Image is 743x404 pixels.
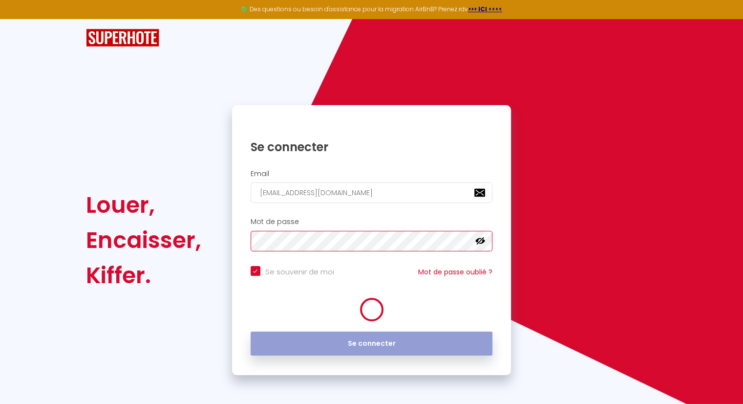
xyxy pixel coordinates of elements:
input: Ton Email [251,182,493,203]
h1: Se connecter [251,139,493,155]
div: Louer, [86,187,201,223]
div: Kiffer. [86,258,201,293]
h2: Email [251,170,493,178]
div: Encaisser, [86,223,201,258]
button: Se connecter [251,332,493,356]
a: Mot de passe oublié ? [418,267,492,277]
h2: Mot de passe [251,218,493,226]
img: SuperHote logo [86,29,159,47]
a: >>> ICI <<<< [468,5,502,13]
